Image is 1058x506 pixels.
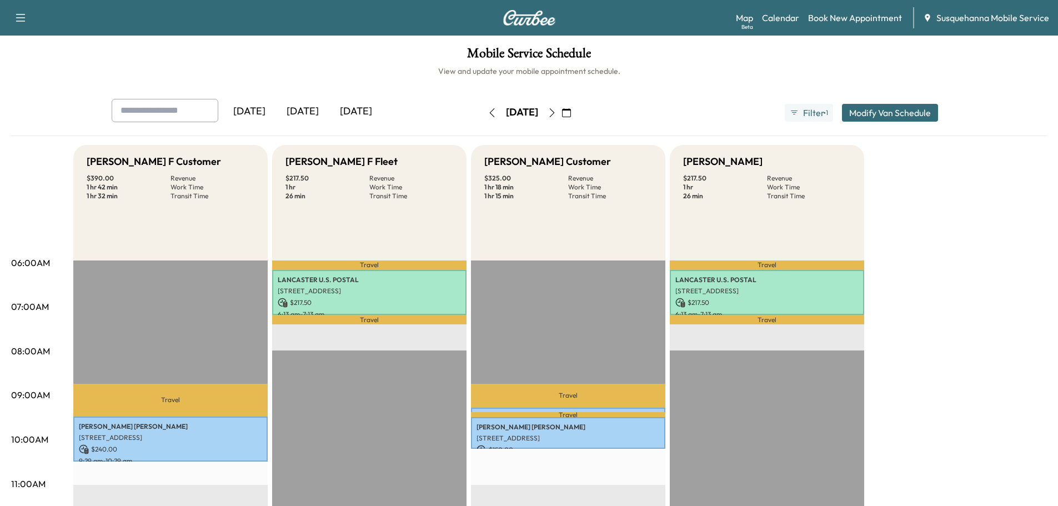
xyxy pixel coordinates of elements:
[285,183,369,192] p: 1 hr
[11,300,49,313] p: 07:00AM
[675,310,859,319] p: 6:13 am - 7:13 am
[675,298,859,308] p: $ 217.50
[369,183,453,192] p: Work Time
[506,106,538,119] div: [DATE]
[278,310,461,319] p: 6:13 am - 7:13 am
[808,11,902,24] a: Book New Appointment
[767,192,851,201] p: Transit Time
[568,192,652,201] p: Transit Time
[675,287,859,295] p: [STREET_ADDRESS]
[87,192,171,201] p: 1 hr 32 min
[736,11,753,24] a: MapBeta
[803,106,823,119] span: Filter
[272,260,467,270] p: Travel
[223,99,276,124] div: [DATE]
[670,315,864,324] p: Travel
[276,99,329,124] div: [DATE]
[741,23,753,31] div: Beta
[477,423,660,432] p: [PERSON_NAME] [PERSON_NAME]
[842,104,938,122] button: Modify Van Schedule
[767,183,851,192] p: Work Time
[11,433,48,446] p: 10:00AM
[87,154,221,169] h5: [PERSON_NAME] F Customer
[285,154,398,169] h5: [PERSON_NAME] F Fleet
[785,104,833,122] button: Filter●1
[87,174,171,183] p: $ 390.00
[484,192,568,201] p: 1 hr 15 min
[670,260,864,270] p: Travel
[11,47,1047,66] h1: Mobile Service Schedule
[823,110,825,116] span: ●
[171,183,254,192] p: Work Time
[278,298,461,308] p: $ 217.50
[683,183,767,192] p: 1 hr
[171,174,254,183] p: Revenue
[79,457,262,465] p: 9:29 am - 10:29 am
[79,422,262,431] p: [PERSON_NAME] [PERSON_NAME]
[477,434,660,443] p: [STREET_ADDRESS]
[369,174,453,183] p: Revenue
[171,192,254,201] p: Transit Time
[471,412,665,417] p: Travel
[11,256,50,269] p: 06:00AM
[683,154,763,169] h5: [PERSON_NAME]
[369,192,453,201] p: Transit Time
[683,174,767,183] p: $ 217.50
[11,388,50,402] p: 09:00AM
[484,174,568,183] p: $ 325.00
[272,315,467,324] p: Travel
[79,433,262,442] p: [STREET_ADDRESS]
[11,344,50,358] p: 08:00AM
[767,174,851,183] p: Revenue
[11,477,46,490] p: 11:00AM
[278,287,461,295] p: [STREET_ADDRESS]
[936,11,1049,24] span: Susquehanna Mobile Service
[73,384,268,417] p: Travel
[484,183,568,192] p: 1 hr 18 min
[568,183,652,192] p: Work Time
[278,275,461,284] p: LANCASTER U.S. POSTAL
[503,10,556,26] img: Curbee Logo
[471,384,665,408] p: Travel
[79,444,262,454] p: $ 240.00
[477,445,660,455] p: $ 150.00
[11,66,1047,77] h6: View and update your mobile appointment schedule.
[675,275,859,284] p: LANCASTER U.S. POSTAL
[826,108,828,117] span: 1
[285,192,369,201] p: 26 min
[87,183,171,192] p: 1 hr 42 min
[762,11,799,24] a: Calendar
[568,174,652,183] p: Revenue
[329,99,383,124] div: [DATE]
[683,192,767,201] p: 26 min
[285,174,369,183] p: $ 217.50
[484,154,611,169] h5: [PERSON_NAME] Customer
